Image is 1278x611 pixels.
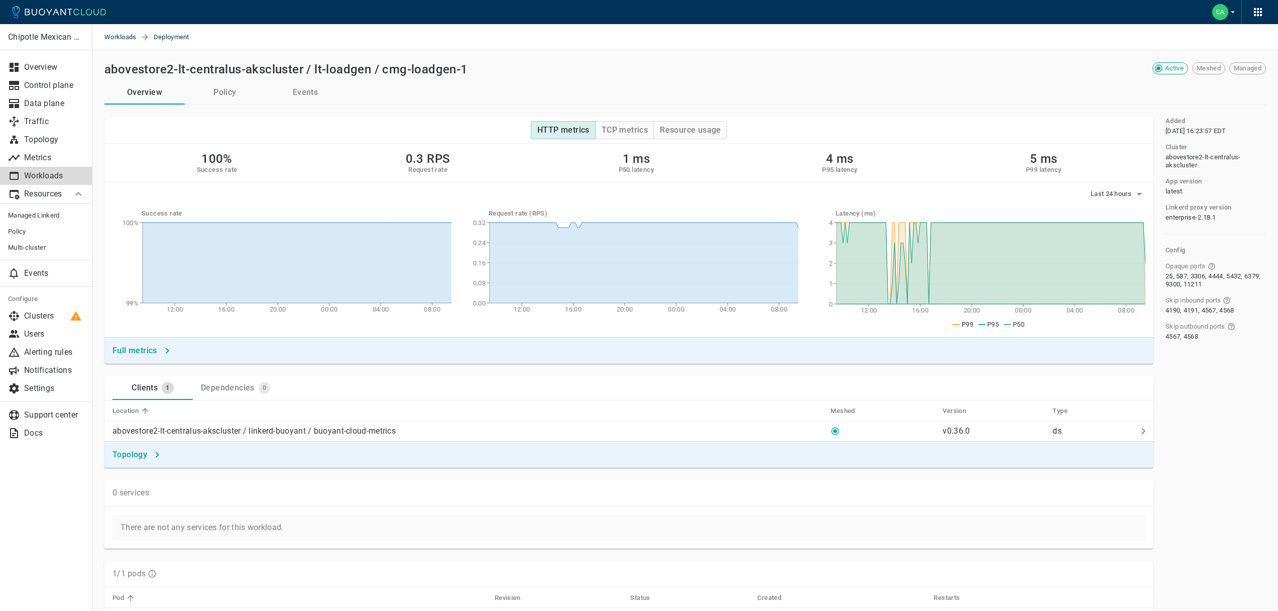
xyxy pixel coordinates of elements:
[24,410,84,420] p: Support center
[495,593,533,602] span: Revision
[1091,190,1133,198] span: Last 24 hours
[24,189,64,199] p: Resources
[831,406,868,416] span: Meshed
[112,426,396,436] p: abovestore2-lt-centralus-akscluster / linkerd-buoyant / buoyant-cloud-metrics
[495,594,520,602] h5: Revision
[1166,307,1234,315] span: 4190, 4191, 4567, 4568
[1166,187,1183,195] span: latest
[24,153,84,163] p: Metrics
[771,305,787,313] tspan: 08:00
[1118,307,1134,314] tspan: 08:00
[128,379,158,393] div: Clients
[1166,177,1202,185] h5: App version
[619,166,654,174] h5: P50 latency
[112,346,157,356] h4: Full metrics
[24,365,84,375] p: Notifications
[829,260,833,267] tspan: 2
[185,80,265,105] button: Policy
[943,407,966,415] h5: Version
[265,80,345,105] button: Events
[473,299,486,307] tspan: 0.00
[1212,4,1228,20] img: Eric Azzopardi
[829,219,833,227] tspan: 4
[24,311,84,321] p: Clusters
[1166,117,1185,125] h5: Added
[822,166,857,174] h5: P95 latency
[962,321,973,328] span: P99
[1053,407,1068,415] h5: Type
[1053,406,1081,416] span: Type
[720,305,736,313] tspan: 04:00
[218,305,235,313] tspan: 16:00
[829,239,833,247] tspan: 3
[1026,152,1061,166] h2: 5 ms
[1166,127,1226,135] span: Wed, 19 Mar 2025 20:23:57 UTC
[24,171,84,181] p: Workloads
[8,244,84,252] span: Multi-cluster
[24,62,84,72] p: Overview
[24,347,84,357] p: Alerting rules
[943,406,979,416] span: Version
[112,376,193,400] a: Clients1
[126,299,139,307] tspan: 99%
[270,305,286,313] tspan: 20:00
[1015,307,1031,314] tspan: 00:00
[112,488,149,498] p: 0 services
[1053,426,1133,436] p: ds
[1166,203,1231,212] h5: Linkerd proxy version
[1166,296,1221,304] span: Skip inbound ports
[537,125,590,135] h4: HTTP metrics
[1166,333,1198,341] span: 4567, 4568
[473,259,486,267] tspan: 0.16
[1166,153,1264,169] span: abovestore2-lt-centralus-akscluster
[112,450,147,460] h4: Topology
[943,426,970,436] p: v0.36.0
[473,279,486,287] tspan: 0.08
[104,62,468,76] h2: abovestore2-lt-centralus-akscluster / lt-loadgen / cmg-loadgen-1
[1013,321,1024,328] span: P50
[108,446,165,464] button: Topology
[514,305,530,313] tspan: 12:00
[148,569,157,578] svg: Running pods in current release / Expected pods
[934,594,960,602] h5: Restarts
[8,228,84,236] span: Policy
[112,594,124,602] h5: Pod
[197,379,255,393] div: Dependencies
[104,24,141,50] a: Workloads
[104,80,185,105] button: Overview
[1230,64,1265,72] span: Managed
[142,210,451,218] h5: Success rate
[660,125,721,135] h4: Resource usage
[619,152,654,166] h2: 1 ms
[1227,323,1235,331] svg: Ports that bypass the Linkerd proxy for outgoing connections
[987,321,999,328] span: P95
[406,166,450,174] h5: Request rate
[24,383,84,393] p: Settings
[193,376,278,400] a: Dependencies0
[24,98,84,109] p: Data plane
[861,307,877,314] tspan: 12:00
[121,523,1137,533] p: There are not any services for this workload.
[473,239,486,247] tspan: 0.24
[24,329,84,339] p: Users
[112,569,146,579] p: 1/1 pods
[1166,246,1266,254] h5: Config
[1091,186,1145,201] button: Last 24 hours
[829,280,833,287] tspan: 1
[1208,262,1216,270] svg: Ports that skip Linkerd protocol detection
[406,152,450,166] h2: 0.3 RPS
[108,342,175,360] button: Full metrics
[1166,323,1225,331] span: Skip outbound ports
[473,219,486,227] tspan: 0.32
[630,593,663,602] span: Status
[8,295,84,303] h5: Configure
[617,305,633,313] tspan: 20:00
[1161,64,1188,72] span: Active
[836,210,1145,218] h5: Latency (ms)
[1067,307,1083,314] tspan: 04:00
[912,307,928,314] tspan: 16:00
